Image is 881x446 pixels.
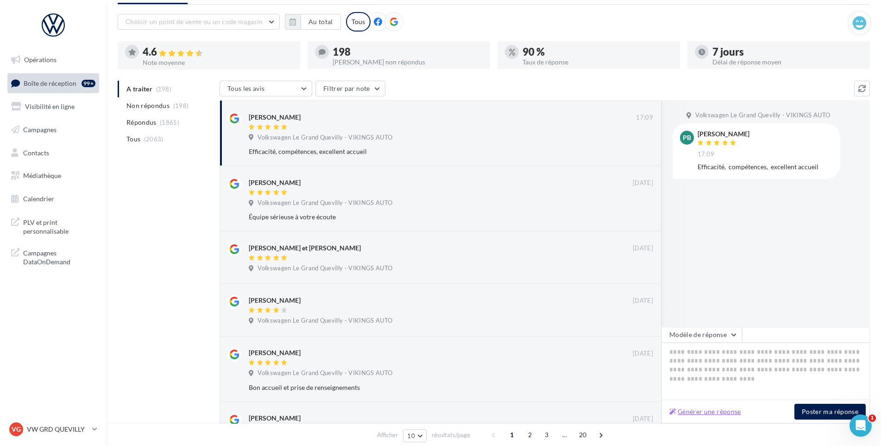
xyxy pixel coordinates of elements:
span: 1 [504,427,519,442]
div: [PERSON_NAME] [249,178,301,187]
div: [PERSON_NAME] [249,414,301,423]
div: Taux de réponse [522,59,673,65]
a: Campagnes [6,120,101,140]
button: Au total [285,14,341,30]
span: Volkswagen Le Grand Quevilly - VIKINGS AUTO [695,111,830,120]
span: Campagnes DataOnDemand [23,247,95,267]
div: Note moyenne [143,59,293,66]
span: résultats/page [432,431,470,440]
span: 2 [522,427,537,442]
a: Visibilité en ligne [6,97,101,116]
button: Au total [301,14,341,30]
span: Boîte de réception [24,79,76,87]
span: Calendrier [23,195,54,203]
button: Filtrer par note [315,81,385,96]
span: 3 [539,427,554,442]
div: [PERSON_NAME] [698,131,749,137]
div: Bon accueil et prise de renseignements [249,383,593,392]
span: Volkswagen Le Grand Quevilly - VIKINGS AUTO [258,369,392,377]
span: [DATE] [633,244,653,253]
a: Opérations [6,50,101,70]
div: Tous [346,12,371,32]
a: Boîte de réception99+ [6,73,101,93]
div: Efficacité, compétences, excellent accueil [249,147,593,156]
span: Afficher [377,431,398,440]
div: Délai de réponse moyen [712,59,862,65]
button: Poster ma réponse [794,404,866,420]
p: VW GRD QUEVILLY [27,425,88,434]
div: 90 % [522,47,673,57]
span: Campagnes [23,126,57,134]
span: Répondus [126,118,157,127]
span: Tous les avis [227,84,265,92]
span: 1 [868,414,876,422]
span: Non répondus [126,101,170,110]
span: ... [557,427,572,442]
div: 99+ [82,80,95,87]
button: Choisir un point de vente ou un code magasin [118,14,280,30]
div: Équipe sérieuse à votre écoute [249,212,593,222]
button: Modèle de réponse [661,327,742,343]
div: [PERSON_NAME] [249,296,301,305]
span: [DATE] [633,415,653,423]
div: 198 [333,47,483,57]
span: PB [683,133,691,142]
a: Contacts [6,143,101,163]
div: [PERSON_NAME] non répondus [333,59,483,65]
span: [DATE] [633,179,653,187]
span: [DATE] [633,350,653,358]
div: [PERSON_NAME] [249,348,301,357]
div: Efficacité, compétences, excellent accueil [698,162,833,172]
span: 10 [407,432,415,440]
span: PLV et print personnalisable [23,216,95,236]
span: VG [12,425,21,434]
span: (2063) [144,135,164,143]
div: [PERSON_NAME] et [PERSON_NAME] [249,243,361,253]
span: Médiathèque [23,172,61,179]
div: [PERSON_NAME] [249,113,301,122]
button: Générer une réponse [666,406,745,417]
div: 7 jours [712,47,862,57]
button: 10 [403,429,427,442]
div: 4.6 [143,47,293,57]
span: (198) [173,102,189,109]
span: Volkswagen Le Grand Quevilly - VIKINGS AUTO [258,264,392,273]
a: Médiathèque [6,166,101,185]
span: Contacts [23,148,49,156]
iframe: Intercom live chat [850,414,872,437]
span: Visibilité en ligne [25,102,75,110]
span: (1865) [160,119,179,126]
span: Volkswagen Le Grand Quevilly - VIKINGS AUTO [258,199,392,207]
span: 17:09 [636,114,653,122]
span: Volkswagen Le Grand Quevilly - VIKINGS AUTO [258,134,392,142]
a: PLV et print personnalisable [6,212,101,240]
a: Campagnes DataOnDemand [6,243,101,270]
a: VG VW GRD QUEVILLY [7,421,99,438]
span: Opérations [24,56,57,64]
span: 17:09 [698,150,715,159]
span: [DATE] [633,297,653,305]
span: Volkswagen Le Grand Quevilly - VIKINGS AUTO [258,317,392,325]
button: Tous les avis [220,81,312,96]
a: Calendrier [6,189,101,209]
span: 20 [575,427,591,442]
span: Choisir un point de vente ou un code magasin [126,18,263,25]
span: Tous [126,134,140,144]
